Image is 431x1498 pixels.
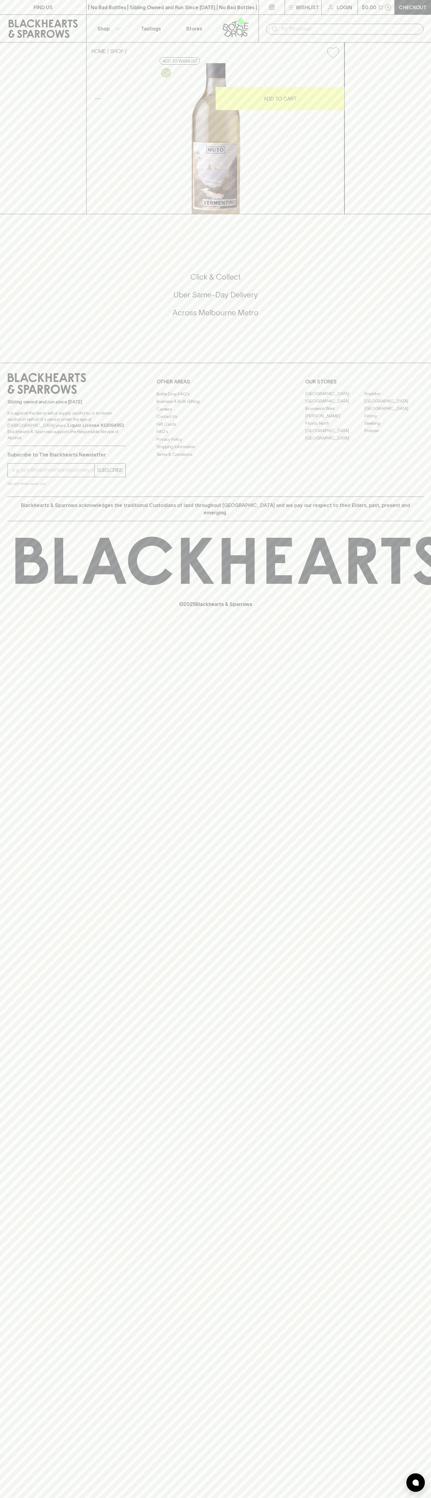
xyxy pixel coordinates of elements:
[91,48,106,54] a: HOME
[413,1480,419,1486] img: bubble-icon
[296,4,319,11] p: Wishlist
[157,413,275,420] a: Contact Us
[364,398,424,405] a: [GEOGRAPHIC_DATA]
[281,24,419,34] input: Try "Pinot noir"
[12,465,94,475] input: e.g. jane@blackheartsandsparrows.com.au
[110,48,124,54] a: SHOP
[157,378,275,385] p: OTHER AREAS
[157,451,275,458] a: Terms & Conditions
[157,390,275,398] a: Bottle Drop FAQ's
[305,398,364,405] a: [GEOGRAPHIC_DATA]
[160,66,173,79] a: Controlled exposure to oxygen, adding complexity and sometimes developed characteristics.
[7,451,126,458] p: Subscribe to The Blackhearts Newsletter
[161,68,171,78] img: Oxidative
[337,4,352,11] p: Login
[305,390,364,398] a: [GEOGRAPHIC_DATA]
[387,6,389,9] p: 0
[305,378,424,385] p: OUR STORES
[7,410,126,441] p: It is against the law to sell or supply alcohol to, or to obtain alcohol on behalf of a person un...
[399,4,427,11] p: Checkout
[305,405,364,412] a: Brunswick West
[7,290,424,300] h5: Uber Same-Day Delivery
[305,412,364,420] a: [PERSON_NAME]
[364,420,424,427] a: Geelong
[129,15,173,42] a: Tastings
[157,420,275,428] a: Gift Cards
[7,247,424,350] div: Call to action block
[95,464,125,477] button: SUBSCRIBE
[157,436,275,443] a: Privacy Policy
[7,481,126,487] p: We will never spam you
[173,15,216,42] a: Stores
[364,405,424,412] a: [GEOGRAPHIC_DATA]
[34,4,53,11] p: FIND US
[157,398,275,405] a: Business & Bulk Gifting
[87,15,130,42] button: Shop
[157,405,275,413] a: Careers
[216,87,344,110] button: ADD TO CART
[7,272,424,282] h5: Click & Collect
[305,420,364,427] a: Fitzroy North
[7,308,424,318] h5: Across Melbourne Metro
[157,428,275,436] a: FAQ's
[325,45,342,61] button: Add to wishlist
[364,412,424,420] a: Fitzroy
[305,435,364,442] a: [GEOGRAPHIC_DATA]
[97,466,123,474] p: SUBSCRIBE
[7,399,126,405] p: Sibling owned and run since [DATE]
[12,501,419,516] p: Blackhearts & Sparrows acknowledges the traditional Custodians of land throughout [GEOGRAPHIC_DAT...
[364,427,424,435] a: Prahran
[157,443,275,451] a: Shipping Information
[186,25,202,32] p: Stores
[160,57,200,65] button: Add to wishlist
[362,4,376,11] p: $0.00
[364,390,424,398] a: Braddon
[141,25,161,32] p: Tastings
[67,423,124,428] strong: Liquor License #32064953
[305,427,364,435] a: [GEOGRAPHIC_DATA]
[97,25,110,32] p: Shop
[87,63,344,214] img: 40941.png
[264,95,297,102] p: ADD TO CART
